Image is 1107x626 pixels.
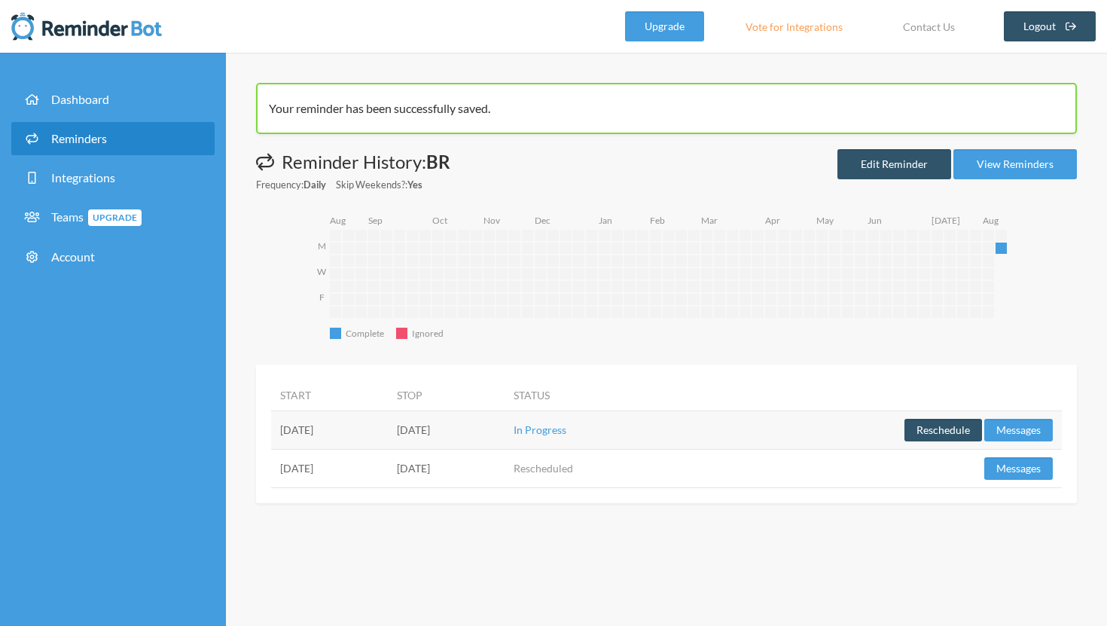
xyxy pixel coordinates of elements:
text: Apr [765,215,780,226]
text: Sep [368,215,383,226]
td: [DATE] [388,449,505,487]
a: Upgrade [625,11,704,41]
td: [DATE] [388,411,505,449]
a: TeamsUpgrade [11,200,215,234]
td: Rescheduled [505,449,682,487]
text: Jan [599,215,612,226]
a: Edit Reminder [837,149,951,179]
text: M [318,240,326,252]
a: Reminders [11,122,215,155]
text: Complete [346,328,384,339]
button: Reschedule [904,419,982,441]
th: Status [505,380,682,411]
text: W [317,266,327,277]
th: Start [271,380,388,411]
text: Dec [535,215,550,226]
td: [DATE] [271,449,388,487]
a: Account [11,240,215,273]
text: Ignored [412,328,444,339]
span: Integrations [51,170,115,185]
small: Skip Weekends?: [336,178,422,192]
small: Frequency: [256,178,326,192]
a: Contact Us [884,11,974,41]
span: Reminders [51,131,107,145]
strong: BR [426,151,450,173]
a: View Reminders [953,149,1077,179]
img: Reminder Bot [11,11,162,41]
text: F [319,292,325,303]
th: Stop [388,380,505,411]
a: Vote for Integrations [727,11,862,41]
text: Mar [701,215,718,226]
text: Oct [432,215,448,226]
span: Dashboard [51,92,109,106]
text: Nov [483,215,501,226]
span: Your reminder has been successfully saved. [269,101,490,115]
span: Account [51,249,95,264]
button: Messages [984,419,1053,441]
strong: Yes [407,179,422,191]
a: Integrations [11,161,215,194]
text: Feb [650,215,665,226]
button: Messages [984,457,1053,480]
text: Aug [330,215,346,226]
td: In Progress [505,411,682,449]
span: Teams [51,209,142,224]
text: Jun [868,215,882,226]
a: Dashboard [11,83,215,116]
a: Logout [1004,11,1096,41]
h1: Reminder History: [256,149,450,175]
text: [DATE] [932,215,960,226]
td: [DATE] [271,411,388,449]
text: Aug [983,215,999,226]
strong: Daily [303,179,326,191]
text: May [816,215,834,226]
span: Upgrade [88,209,142,226]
